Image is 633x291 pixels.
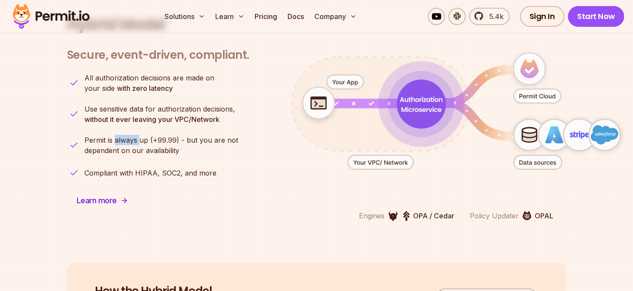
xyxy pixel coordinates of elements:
strong: with zero latency [117,84,173,93]
a: Sign In [520,6,565,27]
p: Policy Updater [470,211,519,221]
a: Pricing [252,8,281,25]
span: 5.4k [484,11,504,22]
span: Permit is always up (+99.99) - but you are not [84,135,238,145]
a: Docs [284,8,308,25]
a: 5.4k [469,8,510,25]
p: Engines [359,211,385,221]
img: Permit logo [9,2,94,31]
p: Compliant with HIPAA, SOC2, and more [84,168,216,178]
p: OPAL [535,211,554,221]
span: All authorization decisions are made on [84,73,214,83]
a: Start Now [568,6,625,27]
span: Learn more [77,195,117,207]
a: Learn more [67,190,138,211]
p: dependent on our availability [84,135,238,156]
button: Learn [212,8,248,25]
p: OPA / Cedar [413,211,455,221]
button: Company [311,8,360,25]
p: your side [84,73,214,93]
strong: without it ever leaving your VPC/Network [84,115,220,124]
h3: Secure, event-driven, compliant. [67,48,249,62]
span: Use sensitive data for authorization decisions, [84,104,235,114]
button: Solutions [161,8,209,25]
